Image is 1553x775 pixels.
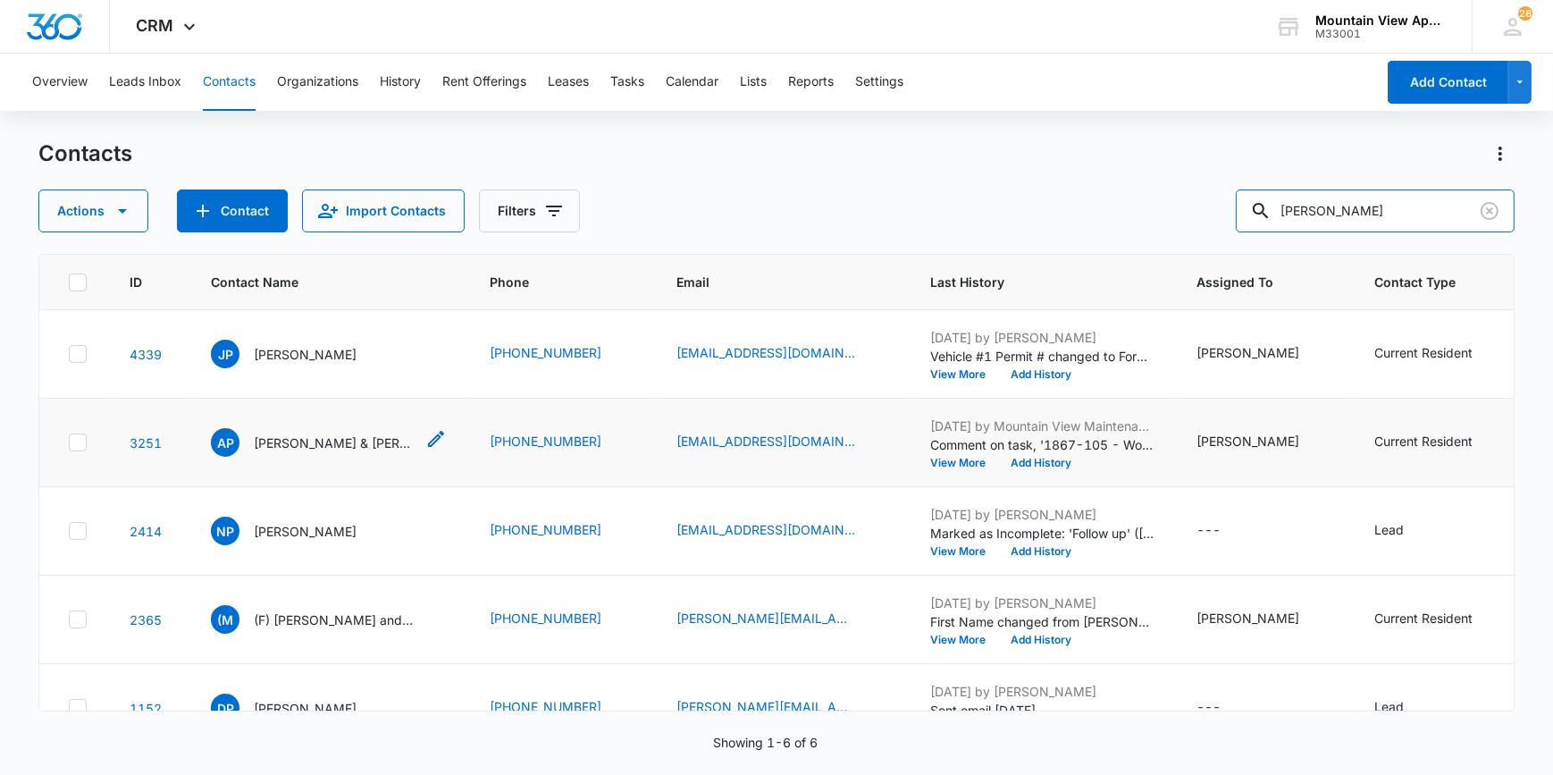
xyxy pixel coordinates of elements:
div: Phone - 9706315109 - Select to Edit Field [490,609,634,630]
p: Comment on task, '1867-105 - Work Order ' "Probywall will be here [DATE] to repair ceiling." [930,435,1154,454]
button: Add History [998,369,1084,380]
div: Lead [1374,520,1404,539]
div: Contact Name - Diane Peterson - Select to Edit Field [211,694,389,722]
div: Contact Type - Lead - Select to Edit Field [1374,520,1436,542]
a: [PHONE_NUMBER] [490,343,601,362]
button: Settings [855,54,903,111]
p: [DATE] by [PERSON_NAME] [930,328,1154,347]
a: [PHONE_NUMBER] [490,520,601,539]
div: Assigned To - - Select to Edit Field [1196,697,1253,719]
p: [DATE] by [PERSON_NAME] [930,505,1154,524]
div: Email - marcia.laslo.95@gmail.com - Select to Edit Field [676,609,887,630]
div: Contact Type - Current Resident - Select to Edit Field [1374,609,1505,630]
span: ID [130,273,142,291]
button: Import Contacts [302,190,465,232]
h1: Contacts [38,140,132,167]
p: [DATE] by [PERSON_NAME] [930,682,1154,701]
button: Leases [548,54,589,111]
div: Contact Name - (F) Marcia Peters and Jeffrey Peters - Select to Edit Field [211,605,447,634]
button: View More [930,369,998,380]
p: Sent email [DATE] [930,701,1154,720]
span: (M [211,605,239,634]
button: Add History [998,635,1084,645]
button: Reports [788,54,834,111]
div: Current Resident [1374,432,1473,451]
button: View More [930,635,998,645]
button: Organizations [277,54,358,111]
span: JP [211,340,239,368]
div: Phone - 3039072647 - Select to Edit Field [490,520,634,542]
button: Rent Offerings [442,54,526,111]
button: Leads Inbox [109,54,181,111]
p: First Name changed from [PERSON_NAME] to (F) [PERSON_NAME]. [930,612,1154,631]
a: Navigate to contact details page for Joshua Peterson [130,347,162,362]
div: Current Resident [1374,609,1473,628]
button: Tasks [610,54,644,111]
button: View More [930,458,998,468]
button: Overview [32,54,88,111]
input: Search Contacts [1236,190,1515,232]
div: account id [1315,28,1446,40]
div: Assigned To - Kaitlyn Mendoza - Select to Edit Field [1196,343,1331,365]
div: Phone - 6236706699 - Select to Edit Field [490,343,634,365]
div: account name [1315,13,1446,28]
div: Contact Type - Current Resident - Select to Edit Field [1374,343,1505,365]
p: Showing 1-6 of 6 [714,733,818,752]
button: Filters [479,190,580,232]
span: AP [211,428,239,457]
button: Lists [740,54,767,111]
div: Contact Type - Lead - Select to Edit Field [1374,697,1436,719]
a: [EMAIL_ADDRESS][DOMAIN_NAME] [676,343,855,362]
div: Assigned To - Kristina McVay - Select to Edit Field [1196,609,1331,630]
a: [EMAIL_ADDRESS][DOMAIN_NAME] [676,432,855,451]
a: [PERSON_NAME][EMAIL_ADDRESS][PERSON_NAME][DOMAIN_NAME] [676,697,855,716]
p: [PERSON_NAME] [254,522,357,541]
div: Assigned To - - Select to Edit Field [1196,520,1253,542]
p: Vehicle #1 Permit # changed to Ford F-150 White BCR-Z56. [930,347,1154,366]
div: Email - bryndabemis55@gmail.com - Select to Edit Field [676,432,887,453]
div: [PERSON_NAME] [1196,343,1299,362]
div: Contact Name - Neil Peterson - Select to Edit Field [211,517,389,545]
p: [PERSON_NAME] & [PERSON_NAME] (Housing) [254,434,415,452]
button: Contacts [203,54,256,111]
a: [PHONE_NUMBER] [490,432,601,451]
div: Email - diane.genaro@gmail.com - Select to Edit Field [676,697,887,719]
div: [PERSON_NAME] [1196,432,1299,451]
span: 28 [1518,6,1532,21]
div: Phone - 3039462831 - Select to Edit Field [490,697,634,719]
span: NP [211,517,239,545]
a: Navigate to contact details page for Diane Peterson [130,701,162,716]
a: Navigate to contact details page for Neil Peterson [130,524,162,539]
button: Add History [998,458,1084,468]
a: [PHONE_NUMBER] [490,697,601,716]
p: [DATE] by [PERSON_NAME] [930,594,1154,612]
p: [PERSON_NAME] [254,345,357,364]
button: History [380,54,421,111]
button: Actions [38,190,148,232]
span: Assigned To [1196,273,1305,291]
div: --- [1196,520,1221,542]
div: Lead [1374,697,1404,716]
span: DP [211,694,239,722]
div: Email - npeterson115@icloud.com - Select to Edit Field [676,520,887,542]
p: [DATE] by Mountain View Maintenance [930,417,1154,435]
button: Add History [998,546,1084,557]
a: Navigate to contact details page for Andrew Patrick Peters & Brynda Bemis (Housing) [130,435,162,451]
button: Clear [1475,197,1504,225]
p: (F) [PERSON_NAME] and [PERSON_NAME] [254,611,415,629]
span: Phone [490,273,608,291]
button: Add Contact [1388,61,1508,104]
button: Actions [1486,139,1515,168]
a: [EMAIL_ADDRESS][DOMAIN_NAME] [676,520,855,539]
div: --- [1196,697,1221,719]
button: View More [930,546,998,557]
div: Contact Name - Joshua Peterson - Select to Edit Field [211,340,389,368]
a: [PHONE_NUMBER] [490,609,601,628]
div: Email - jeshpeterson@gmail.com - Select to Edit Field [676,343,887,365]
div: notifications count [1518,6,1532,21]
button: Calendar [666,54,718,111]
span: Contact Type [1374,273,1479,291]
button: Add Contact [177,190,288,232]
div: Contact Name - Andrew Patrick Peters & Brynda Bemis (Housing) - Select to Edit Field [211,428,447,457]
div: Contact Type - Current Resident - Select to Edit Field [1374,432,1505,453]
